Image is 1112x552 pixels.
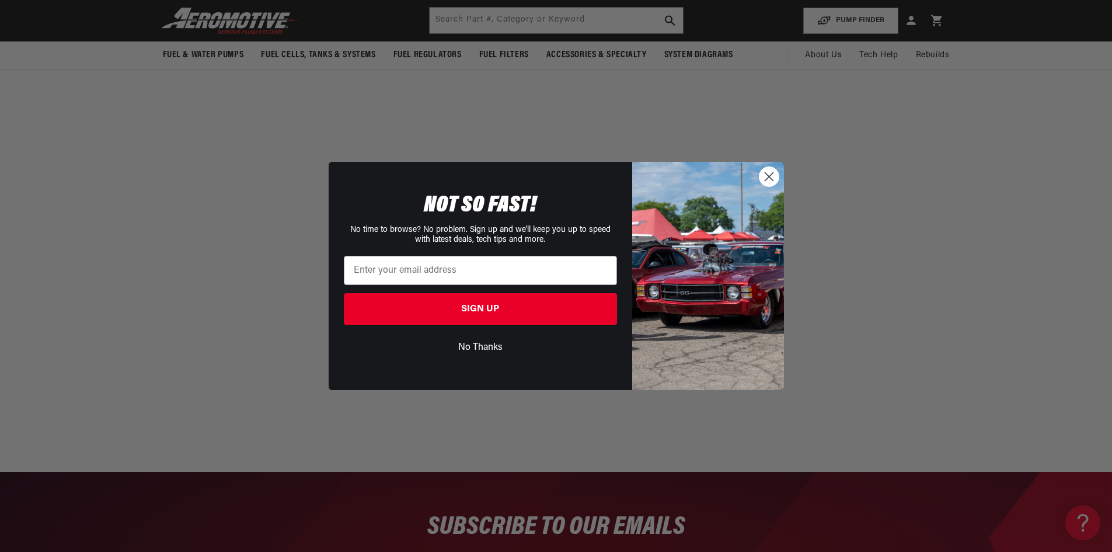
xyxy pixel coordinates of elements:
[350,225,611,244] span: No time to browse? No problem. Sign up and we'll keep you up to speed with latest deals, tech tip...
[344,336,617,359] button: No Thanks
[759,166,779,187] button: Close dialog
[632,162,784,390] img: 85cdd541-2605-488b-b08c-a5ee7b438a35.jpeg
[344,256,617,285] input: Enter your email address
[344,293,617,325] button: SIGN UP
[424,194,536,217] span: NOT SO FAST!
